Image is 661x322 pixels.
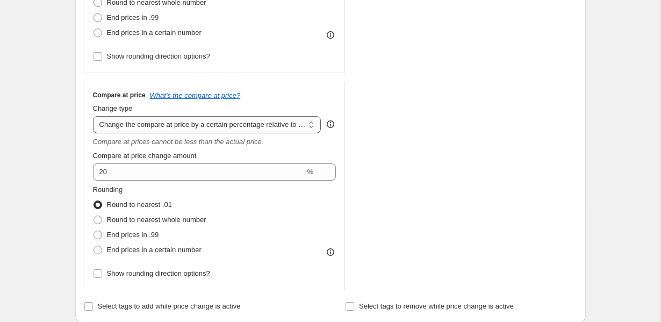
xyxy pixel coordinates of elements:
span: End prices in a certain number [107,28,202,37]
span: Select tags to add while price change is active [98,302,241,310]
span: Round to nearest .01 [107,201,172,209]
span: % [307,168,313,176]
div: help [325,119,336,130]
input: 20 [93,163,305,181]
i: Compare at prices cannot be less than the actual price. [93,138,264,146]
button: What's the compare at price? [150,91,241,99]
span: Compare at price change amount [93,152,197,160]
span: End prices in .99 [107,13,159,22]
h3: Compare at price [93,91,146,99]
span: Show rounding direction options? [107,52,210,60]
span: End prices in a certain number [107,246,202,254]
span: Change type [93,104,133,112]
span: Select tags to remove while price change is active [359,302,514,310]
span: Show rounding direction options? [107,269,210,277]
span: Rounding [93,185,123,194]
span: Round to nearest whole number [107,216,206,224]
span: End prices in .99 [107,231,159,239]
